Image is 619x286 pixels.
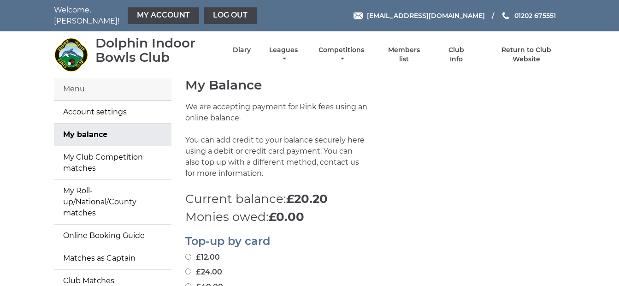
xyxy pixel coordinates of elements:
a: Diary [233,46,251,54]
span: 01202 675551 [514,12,556,20]
a: Log out [204,7,257,24]
a: My Account [128,7,199,24]
a: Return to Club Website [487,46,565,64]
span: [EMAIL_ADDRESS][DOMAIN_NAME] [367,12,485,20]
img: Phone us [502,12,509,19]
a: Members list [383,46,425,64]
a: Email [EMAIL_ADDRESS][DOMAIN_NAME] [354,11,485,21]
a: My balance [54,124,171,146]
img: Dolphin Indoor Bowls Club [54,37,88,72]
input: £12.00 [185,254,191,260]
a: Online Booking Guide [54,225,171,247]
a: My Roll-up/National/County matches [54,180,171,224]
p: Monies owed: [185,208,566,226]
a: Phone us 01202 675551 [501,11,556,21]
a: Leagues [267,46,300,64]
a: Club Info [442,46,472,64]
label: £24.00 [185,267,222,278]
p: Current balance: [185,190,566,208]
p: We are accepting payment for Rink fees using an online balance. You can add credit to your balanc... [185,101,369,190]
label: £12.00 [185,252,220,263]
a: My Club Competition matches [54,146,171,179]
strong: £0.00 [269,209,304,224]
div: Dolphin Indoor Bowls Club [95,36,217,65]
input: £24.00 [185,268,191,274]
h1: My Balance [185,78,566,92]
div: Menu [54,78,171,101]
a: Competitions [317,46,367,64]
h2: Top-up by card [185,235,566,247]
strong: £20.20 [286,191,328,206]
img: Email [354,12,363,19]
nav: Welcome, [PERSON_NAME]! [54,5,259,27]
a: Matches as Captain [54,247,171,269]
a: Account settings [54,101,171,123]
